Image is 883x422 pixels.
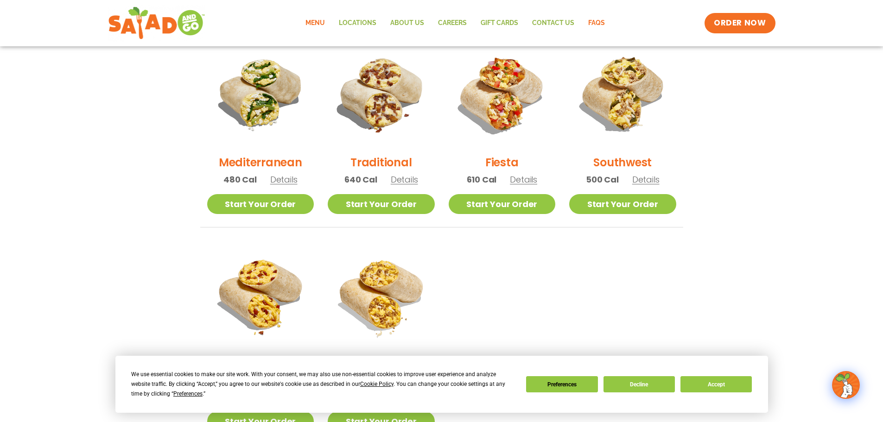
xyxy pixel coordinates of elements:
[467,173,497,186] span: 610 Cal
[485,154,519,170] h2: Fiesta
[207,194,314,214] a: Start Your Order
[207,355,314,388] h2: Bacon, Egg & Cheese
[833,372,859,398] img: wpChatIcon
[383,13,431,34] a: About Us
[360,381,394,387] span: Cookie Policy
[270,174,298,185] span: Details
[328,40,435,147] img: Product photo for Traditional
[474,13,525,34] a: GIFT CARDS
[714,18,766,29] span: ORDER NOW
[449,40,556,147] img: Product photo for Fiesta
[328,194,435,214] a: Start Your Order
[207,241,314,348] img: Product photo for Bacon, Egg & Cheese
[332,13,383,34] a: Locations
[526,376,597,392] button: Preferences
[593,154,652,170] h2: Southwest
[223,173,257,186] span: 480 Cal
[525,13,581,34] a: Contact Us
[115,356,768,413] div: Cookie Consent Prompt
[569,40,676,147] img: Product photo for Southwest
[219,154,302,170] h2: Mediterranean
[632,174,660,185] span: Details
[299,13,332,34] a: Menu
[510,174,537,185] span: Details
[344,173,377,186] span: 640 Cal
[391,174,418,185] span: Details
[581,13,612,34] a: FAQs
[328,355,435,388] h2: Turkey Sausage, Egg & Cheese
[173,391,203,397] span: Preferences
[207,40,314,147] img: Product photo for Mediterranean Breakfast Burrito
[603,376,675,392] button: Decline
[569,194,676,214] a: Start Your Order
[431,13,474,34] a: Careers
[705,13,775,33] a: ORDER NOW
[108,5,206,42] img: new-SAG-logo-768×292
[131,370,515,399] div: We use essential cookies to make our site work. With your consent, we may also use non-essential ...
[328,241,435,348] img: Product photo for Turkey Sausage, Egg & Cheese
[680,376,752,392] button: Accept
[449,194,556,214] a: Start Your Order
[299,13,612,34] nav: Menu
[350,154,412,170] h2: Traditional
[586,173,619,186] span: 500 Cal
